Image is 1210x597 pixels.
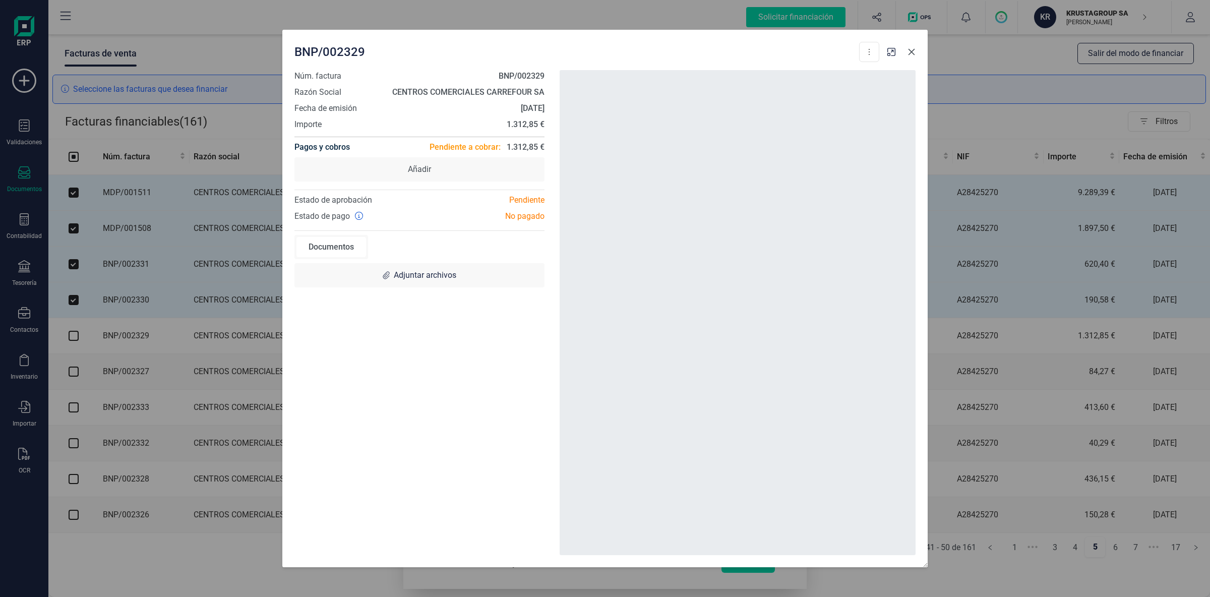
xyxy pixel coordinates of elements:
span: Núm. factura [294,70,341,82]
span: BNP/002329 [294,44,365,60]
div: Documentos [296,237,366,257]
div: Pendiente [419,194,552,206]
div: Adjuntar archivos [294,263,544,287]
strong: [DATE] [521,103,544,113]
span: Añadir [408,163,431,175]
span: Razón Social [294,86,341,98]
span: Adjuntar archivos [394,269,456,281]
span: Fecha de emisión [294,102,357,114]
span: Importe [294,118,322,131]
strong: BNP/002329 [499,71,544,81]
span: Pendiente a cobrar: [430,141,501,153]
div: No pagado [419,210,552,222]
strong: 1.312,85 € [507,120,544,129]
span: Estado de pago [294,210,350,222]
strong: CENTROS COMERCIALES CARREFOUR SA [392,87,544,97]
span: 1.312,85 € [507,141,544,153]
span: Estado de aprobación [294,195,372,205]
h4: Pagos y cobros [294,137,350,157]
